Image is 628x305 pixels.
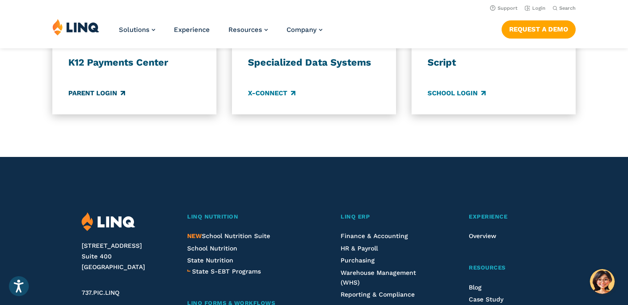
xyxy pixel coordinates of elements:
a: Resources [228,26,268,34]
address: [STREET_ADDRESS] Suite 400 [GEOGRAPHIC_DATA] [82,241,172,272]
a: HR & Payroll [341,245,378,252]
a: Warehouse Management (WHS) [341,269,416,286]
a: Company [287,26,322,34]
a: Case Study [469,296,503,303]
a: LINQ ERP [341,212,434,222]
span: Resources [469,264,506,271]
a: State Nutrition [187,257,233,264]
span: Resources [228,26,262,34]
a: NEWSchool Nutrition Suite [187,232,270,239]
a: Blog [469,284,482,291]
a: Parent Login [68,89,125,98]
a: State S-EBT Programs [192,266,261,276]
h3: Script [428,56,560,69]
span: State S-EBT Programs [192,268,261,275]
span: LINQ Nutrition [187,213,238,220]
h3: K12 Payments Center [68,56,201,69]
span: NEW [187,232,202,239]
a: Overview [469,232,496,239]
span: 737.PIC.LINQ [82,289,119,296]
button: Hello, have a question? Let’s chat. [590,269,615,294]
a: Purchasing [341,257,375,264]
a: Finance & Accounting [341,232,408,239]
a: Resources [469,263,546,273]
nav: Button Navigation [502,19,576,38]
nav: Primary Navigation [119,19,322,48]
a: Reporting & Compliance [341,291,415,298]
a: Support [490,5,518,11]
a: Experience [174,26,210,34]
img: LINQ | K‑12 Software [82,212,135,231]
span: Company [287,26,317,34]
h3: Specialized Data Systems [248,56,381,69]
a: School Nutrition [187,245,237,252]
span: Experience [469,213,507,220]
span: School Nutrition Suite [187,232,270,239]
button: Open Search Bar [553,5,576,12]
a: X-Connect [248,89,295,98]
img: LINQ | K‑12 Software [52,19,99,35]
a: Experience [469,212,546,222]
a: Request a Demo [502,20,576,38]
span: Solutions [119,26,149,34]
a: School Login [428,89,486,98]
a: LINQ Nutrition [187,212,306,222]
span: Search [559,5,576,11]
a: Solutions [119,26,155,34]
a: Login [525,5,546,11]
span: LINQ ERP [341,213,370,220]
